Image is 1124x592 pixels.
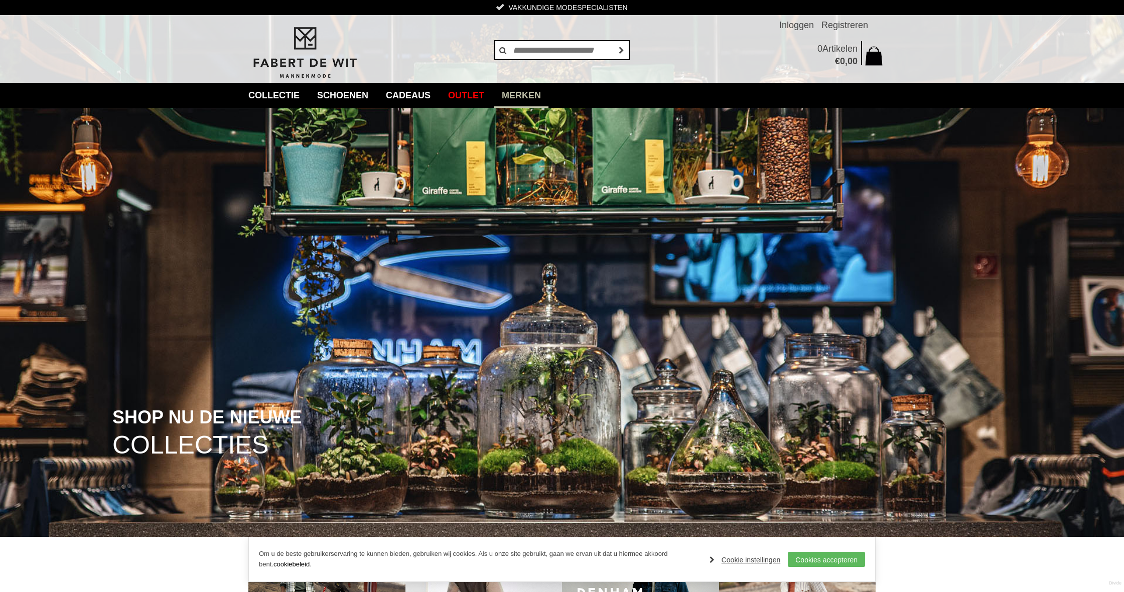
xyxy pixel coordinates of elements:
span: 0 [840,56,845,66]
a: Inloggen [779,15,814,35]
a: collectie [241,83,307,108]
span: COLLECTIES [112,432,268,458]
span: 0 [817,44,822,54]
a: Schoenen [310,83,376,108]
a: Divide [1109,577,1121,589]
a: Cookie instellingen [710,552,781,567]
a: Outlet [441,83,492,108]
span: Artikelen [822,44,858,54]
a: Cookies accepteren [788,552,865,567]
span: 00 [848,56,858,66]
a: Registreren [821,15,868,35]
img: Fabert de Wit [248,26,361,80]
a: Cadeaus [378,83,438,108]
span: € [835,56,840,66]
p: Om u de beste gebruikerservaring te kunnen bieden, gebruiken wij cookies. Als u onze site gebruik... [259,549,699,570]
a: cookiebeleid [273,560,310,568]
a: Merken [494,83,548,108]
span: SHOP NU DE NIEUWE [112,408,302,427]
span: , [845,56,848,66]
